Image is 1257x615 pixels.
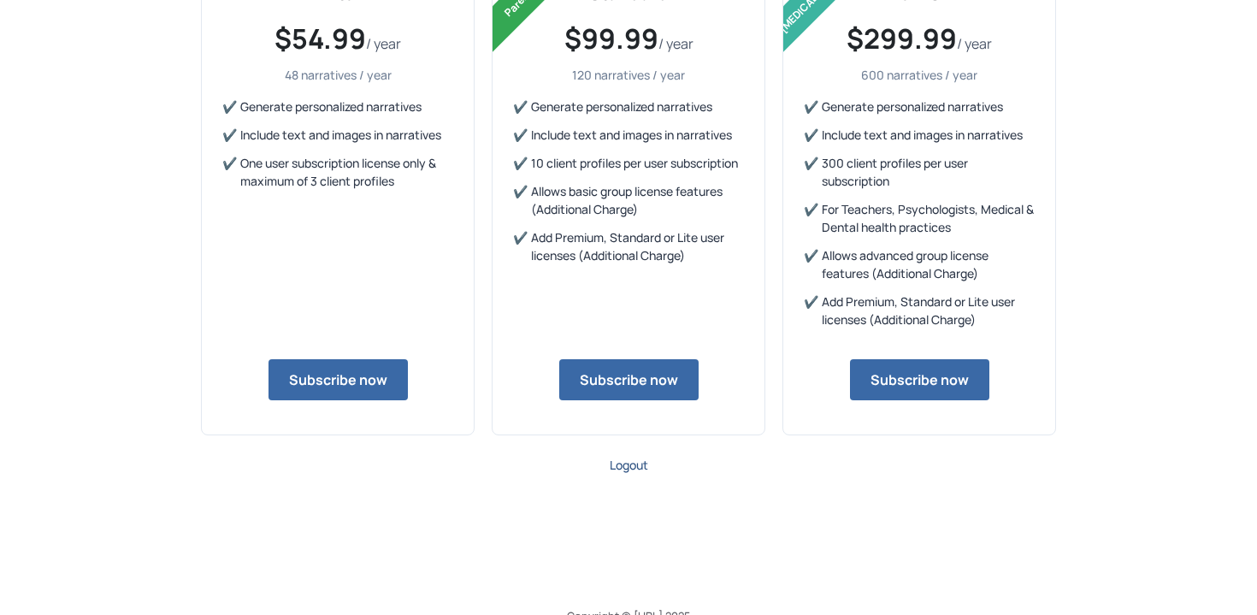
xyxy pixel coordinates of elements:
[513,66,744,84] p: 120 narratives / year
[222,66,453,84] p: 48 narratives / year
[513,182,744,218] li: Allows basic group license features (Additional Charge)
[804,154,1035,190] li: 300 client profiles per user subscription
[957,34,992,53] span: / year
[804,126,1035,144] li: Include text and images in narratives
[222,126,453,144] li: Include text and images in narratives
[850,359,989,400] button: Subscribe now
[610,456,648,474] a: Logout
[513,228,744,264] li: Add Premium, Standard or Lite user licenses (Additional Charge)
[658,34,693,53] span: / year
[804,200,1035,236] li: For Teachers, Psychologists, Medical & Dental health practices
[559,359,699,400] button: Subscribe now
[513,18,744,59] p: $99.99
[222,98,453,115] li: Generate personalized narratives
[513,154,744,172] li: 10 client profiles per user subscription
[513,98,744,115] li: Generate personalized narratives
[222,18,453,59] p: $54.99
[269,359,408,400] button: Subscribe now
[513,126,744,144] li: Include text and images in narratives
[804,246,1035,282] li: Allows advanced group license features (Additional Charge)
[610,457,648,473] span: Logout
[804,18,1035,59] p: $299.99
[366,34,401,53] span: / year
[804,98,1035,115] li: Generate personalized narratives
[222,154,453,190] li: One user subscription license only & maximum of 3 client profiles
[804,293,1035,328] li: Add Premium, Standard or Lite user licenses (Additional Charge)
[804,66,1035,84] p: 600 narratives / year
